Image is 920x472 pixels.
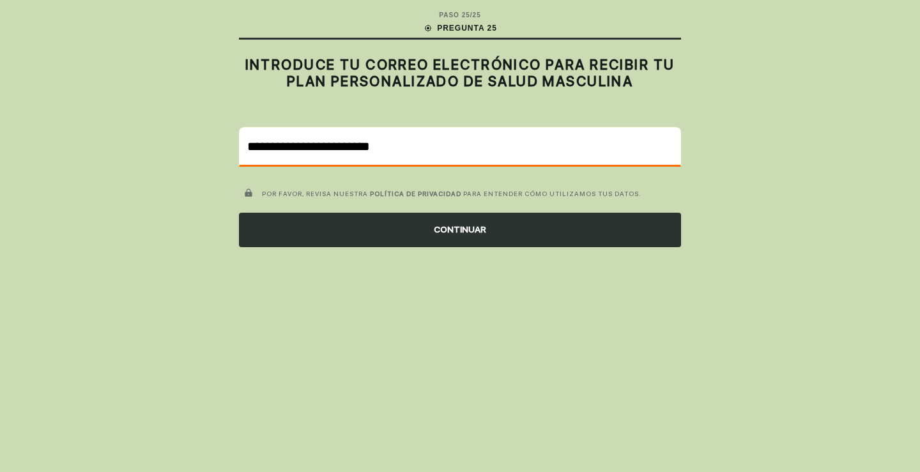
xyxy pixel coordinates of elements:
[239,213,681,247] div: CONTINUAR
[239,56,681,90] h2: INTRODUCE TU CORREO ELECTRÓNICO PARA RECIBIR TU PLAN PERSONALIZADO DE SALUD MASCULINA
[262,190,641,197] span: POR FAVOR, REVISA NUESTRA PARA ENTENDER CÓMO UTILIZAMOS TUS DATOS.
[423,22,497,34] div: PREGUNTA 25
[370,190,461,197] a: POLÍTICA DE PRIVACIDAD
[439,10,480,20] div: PASO 25 / 25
